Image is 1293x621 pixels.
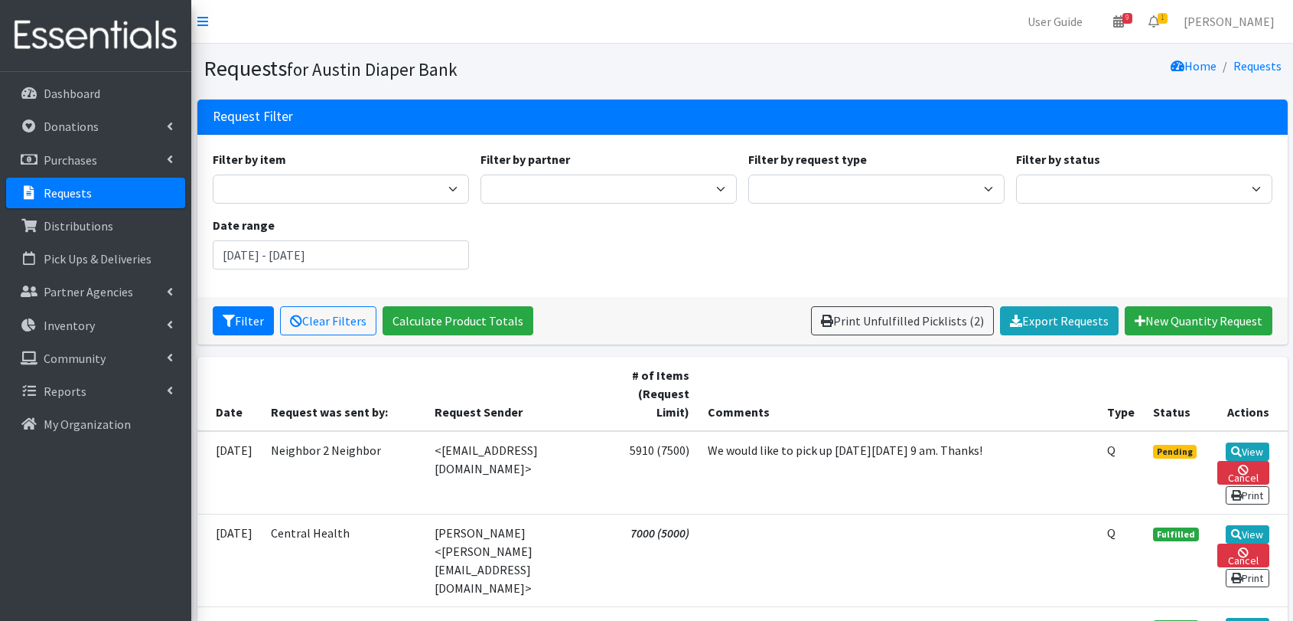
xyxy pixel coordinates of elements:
a: Cancel [1217,544,1269,567]
p: Dashboard [44,86,100,101]
a: Clear Filters [280,306,376,335]
p: Reports [44,384,86,399]
a: Print Unfulfilled Picklists (2) [811,306,994,335]
td: [DATE] [197,431,262,515]
h3: Request Filter [213,109,293,125]
a: Home [1171,58,1216,74]
p: Inventory [44,318,95,333]
td: 5910 (7500) [620,431,699,515]
th: Request was sent by: [262,357,426,431]
a: Purchases [6,145,185,175]
a: Requests [1233,58,1282,74]
a: My Organization [6,409,185,440]
a: Partner Agencies [6,276,185,307]
td: [DATE] [197,514,262,606]
label: Date range [213,216,275,234]
td: We would like to pick up [DATE][DATE] 9 am. Thanks! [699,431,1098,515]
a: Export Requests [1000,306,1119,335]
a: View [1226,443,1269,461]
abbr: Quantity [1107,443,1115,458]
a: [PERSON_NAME] [1171,6,1287,37]
a: Print [1226,569,1269,587]
a: View [1226,525,1269,544]
span: Fulfilled [1153,528,1199,541]
a: Calculate Product Totals [383,306,533,335]
span: 9 [1122,13,1132,24]
a: Dashboard [6,78,185,109]
td: [PERSON_NAME] <[PERSON_NAME][EMAIL_ADDRESS][DOMAIN_NAME]> [425,514,620,606]
abbr: Quantity [1107,525,1115,541]
td: Neighbor 2 Neighbor [262,431,426,515]
label: Filter by request type [748,150,867,168]
a: User Guide [1015,6,1095,37]
img: HumanEssentials [6,10,185,61]
a: 9 [1101,6,1136,37]
td: Central Health [262,514,426,606]
th: # of Items (Request Limit) [620,357,699,431]
p: My Organization [44,417,131,432]
a: Requests [6,178,185,208]
label: Filter by item [213,150,286,168]
label: Filter by partner [480,150,570,168]
span: 1 [1158,13,1168,24]
a: Distributions [6,211,185,241]
a: Print [1226,486,1269,505]
a: Cancel [1217,461,1269,485]
a: New Quantity Request [1125,306,1272,335]
p: Distributions [44,218,113,234]
td: <[EMAIL_ADDRESS][DOMAIN_NAME]> [425,431,620,515]
p: Donations [44,119,99,134]
p: Requests [44,185,92,201]
a: 1 [1136,6,1171,37]
th: Actions [1208,357,1288,431]
th: Type [1098,357,1144,431]
button: Filter [213,306,274,335]
h1: Requests [204,55,737,82]
p: Community [44,351,106,366]
label: Filter by status [1016,150,1100,168]
a: Inventory [6,310,185,341]
input: January 1, 2011 - December 31, 2011 [213,240,469,270]
small: for Austin Diaper Bank [287,58,458,80]
a: Donations [6,111,185,142]
th: Status [1144,357,1208,431]
p: Partner Agencies [44,284,133,299]
th: Date [197,357,262,431]
span: Pending [1153,445,1197,459]
th: Request Sender [425,357,620,431]
p: Purchases [44,152,97,168]
td: 7000 (5000) [620,514,699,606]
p: Pick Ups & Deliveries [44,251,151,266]
th: Comments [699,357,1098,431]
a: Pick Ups & Deliveries [6,243,185,274]
a: Reports [6,376,185,407]
a: Community [6,343,185,374]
